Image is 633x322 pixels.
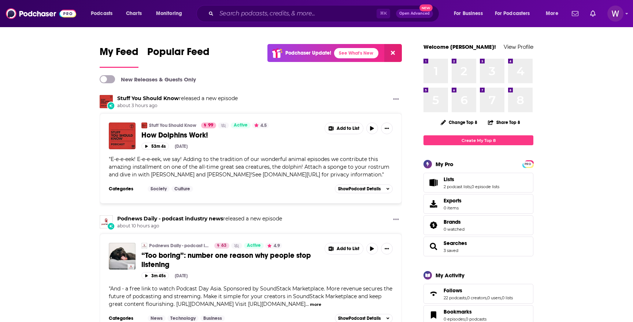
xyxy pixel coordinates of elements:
[141,251,311,269] span: “Too boring”: number one reason why people stop listening
[306,301,309,307] span: ...
[100,45,138,62] span: My Feed
[426,310,441,320] a: Bookmarks
[109,315,142,321] h3: Categories
[100,45,138,68] a: My Feed
[107,222,115,230] div: New Episode
[607,6,623,22] span: Logged in as williammwhite
[149,122,196,128] a: Stuff You Should Know
[109,156,389,178] span: E-e-e-eek! E-e-e-eek, we say! Adding to the tradition of our wonderful animal episodes we contrib...
[151,8,192,19] button: open menu
[487,295,501,300] a: 0 users
[471,184,499,189] a: 0 episode lists
[117,223,282,229] span: about 10 hours ago
[247,242,261,249] span: Active
[252,122,269,128] button: 4.5
[109,186,142,192] h3: Categories
[607,6,623,22] img: User Profile
[607,6,623,22] button: Show profile menu
[436,161,454,168] div: My Pro
[100,75,196,83] a: New Releases & Guests Only
[381,243,393,255] button: Show More Button
[100,95,113,108] img: Stuff You Should Know
[141,122,147,128] img: Stuff You Should Know
[488,115,521,129] button: Share Top 8
[285,50,331,56] p: Podchaser Update!
[444,227,464,232] a: 0 watched
[6,7,76,21] img: Podchaser - Follow, Share and Rate Podcasts
[444,205,462,211] span: 0 items
[200,315,225,321] a: Business
[426,289,441,299] a: Follows
[444,287,513,294] a: Follows
[444,308,472,315] span: Bookmarks
[523,161,532,167] span: PRO
[337,246,359,252] span: Add to List
[175,273,188,278] div: [DATE]
[546,8,558,19] span: More
[569,7,581,20] a: Show notifications dropdown
[234,122,248,129] span: Active
[444,197,462,204] span: Exports
[216,8,377,19] input: Search podcasts, credits, & more...
[167,315,199,321] a: Technology
[423,194,533,214] a: Exports
[109,285,392,307] span: And - a free link to watch Podcast Day Asia. Sponsored by SoundStack Marketplace. More revenue se...
[423,173,533,193] span: Lists
[214,243,229,249] a: 63
[141,243,147,249] a: Podnews Daily - podcast industry news
[444,184,471,189] a: 2 podcast lists
[156,8,182,19] span: Monitoring
[465,316,466,322] span: ,
[523,161,532,167] a: PRO
[109,122,136,149] img: How Dolphins Work!
[141,131,208,140] span: How Dolphins Work!
[423,237,533,256] span: Searches
[396,9,433,18] button: Open AdvancedNew
[471,184,471,189] span: ,
[175,144,188,149] div: [DATE]
[117,95,179,102] a: Stuff You Should Know
[390,95,402,104] button: Show More Button
[467,295,486,300] a: 0 creators
[117,215,223,222] a: Podnews Daily - podcast industry news
[423,284,533,304] span: Follows
[109,243,136,270] img: “Too boring”: number one reason why people stop listening
[265,243,282,249] button: 4.9
[117,103,238,109] span: about 3 hours ago
[117,95,238,102] h3: released a new episode
[86,8,122,19] button: open menu
[466,316,486,322] a: 0 podcasts
[338,316,381,321] span: Show Podcast Details
[444,219,461,225] span: Brands
[325,243,363,254] button: Show More Button
[208,122,213,129] span: 99
[149,243,210,249] a: Podnews Daily - podcast industry news
[444,176,499,183] a: Lists
[426,220,441,230] a: Brands
[148,186,170,192] a: Society
[444,248,458,253] a: 3 saved
[444,308,486,315] a: Bookmarks
[141,143,169,150] button: 53m 4s
[390,215,402,224] button: Show More Button
[201,122,216,128] a: 99
[444,240,467,246] a: Searches
[587,7,599,20] a: Show notifications dropdown
[109,156,389,178] span: " "
[325,123,363,134] button: Show More Button
[444,176,454,183] span: Lists
[148,315,166,321] a: News
[444,287,462,294] span: Follows
[147,45,210,68] a: Popular Feed
[501,295,502,300] span: ,
[502,295,513,300] a: 0 lists
[423,43,496,50] a: Welcome [PERSON_NAME]!
[109,285,392,307] span: "
[541,8,567,19] button: open menu
[377,9,390,18] span: ⌘ K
